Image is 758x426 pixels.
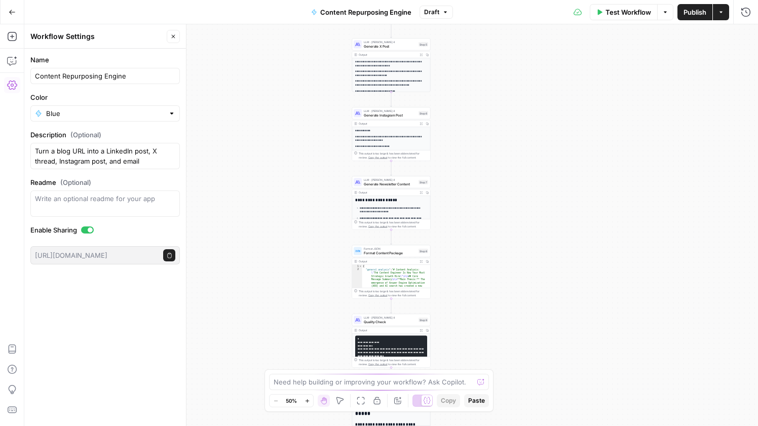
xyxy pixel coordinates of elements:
[364,319,416,324] span: Quality Check
[424,8,439,17] span: Draft
[359,358,428,366] div: This output is too large & has been abbreviated for review. to view the full content.
[368,363,388,366] span: Copy the output
[368,225,388,228] span: Copy the output
[605,7,651,17] span: Test Workflow
[391,230,392,245] g: Edge from step_7 to step_8
[368,294,388,297] span: Copy the output
[30,177,180,187] label: Readme
[364,112,416,118] span: Generate Instagram Post
[35,71,175,81] input: Untitled
[352,265,362,268] div: 1
[30,55,180,65] label: Name
[35,146,175,166] textarea: Turn a blog URL into a LinkedIn post, X thread, Instagram post, and email newsletter. It's struct...
[359,220,428,228] div: This output is too large & has been abbreviated for review. to view the full content.
[359,122,416,126] div: Output
[419,318,428,322] div: Step 9
[437,394,460,407] button: Copy
[359,265,362,268] span: Toggle code folding, rows 1 through 3
[359,53,416,57] div: Output
[420,6,453,19] button: Draft
[46,108,164,119] input: Blue
[352,245,431,299] div: Format JSONFormat Content PackageStep 8Output{ "general_analysis":"# Content Analysis: \"The Cont...
[305,4,418,20] button: Content Repurposing Engine
[70,130,101,140] span: (Optional)
[30,130,180,140] label: Description
[364,250,416,255] span: Format Content Package
[359,328,416,332] div: Output
[419,180,428,184] div: Step 7
[368,156,388,159] span: Copy the output
[364,44,416,49] span: Generate X Post
[364,109,416,113] span: LLM · [PERSON_NAME] 4
[320,7,411,17] span: Content Repurposing Engine
[364,316,416,320] span: LLM · [PERSON_NAME] 4
[464,394,489,407] button: Paste
[359,190,416,195] div: Output
[30,92,180,102] label: Color
[590,4,657,20] button: Test Workflow
[391,368,392,382] g: Edge from step_9 to step_10
[468,396,485,405] span: Paste
[364,181,416,186] span: Generate Newsletter Content
[30,31,164,42] div: Workflow Settings
[391,161,392,176] g: Edge from step_6 to step_7
[684,7,706,17] span: Publish
[364,178,416,182] span: LLM · [PERSON_NAME] 4
[419,249,428,253] div: Step 8
[391,23,392,38] g: Edge from step_4 to step_5
[677,4,712,20] button: Publish
[364,247,416,251] span: Format JSON
[30,225,180,235] label: Enable Sharing
[391,92,392,107] g: Edge from step_5 to step_6
[359,151,428,160] div: This output is too large & has been abbreviated for review. to view the full content.
[286,397,297,405] span: 50%
[419,111,428,115] div: Step 6
[364,40,416,44] span: LLM · [PERSON_NAME] 4
[391,299,392,314] g: Edge from step_8 to step_9
[359,259,416,263] div: Output
[359,289,428,297] div: This output is too large & has been abbreviated for review. to view the full content.
[419,42,428,47] div: Step 5
[60,177,91,187] span: (Optional)
[441,396,456,405] span: Copy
